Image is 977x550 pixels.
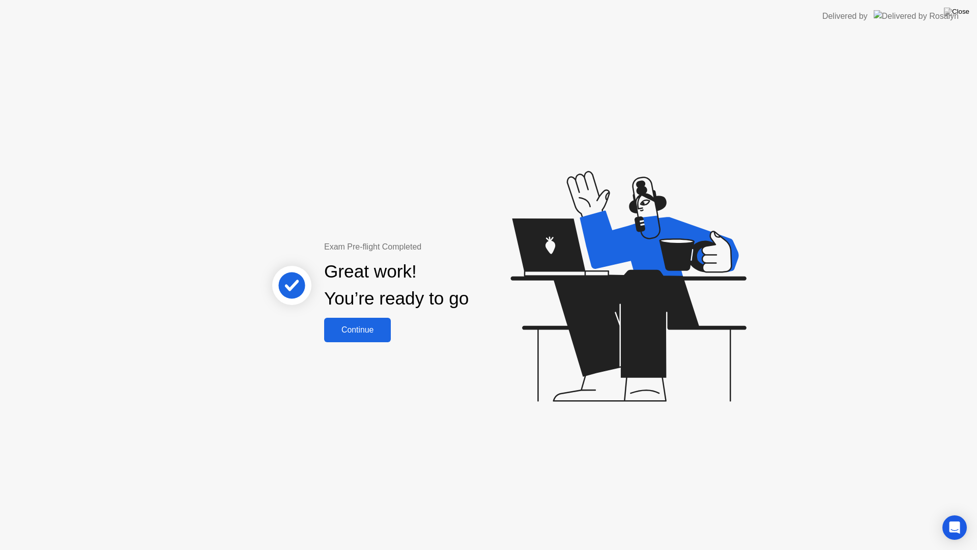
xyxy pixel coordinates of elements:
div: Exam Pre-flight Completed [324,241,534,253]
button: Continue [324,318,391,342]
img: Close [944,8,969,16]
div: Open Intercom Messenger [942,515,967,540]
img: Delivered by Rosalyn [874,10,959,22]
div: Great work! You’re ready to go [324,258,469,312]
div: Continue [327,325,388,335]
div: Delivered by [822,10,868,22]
